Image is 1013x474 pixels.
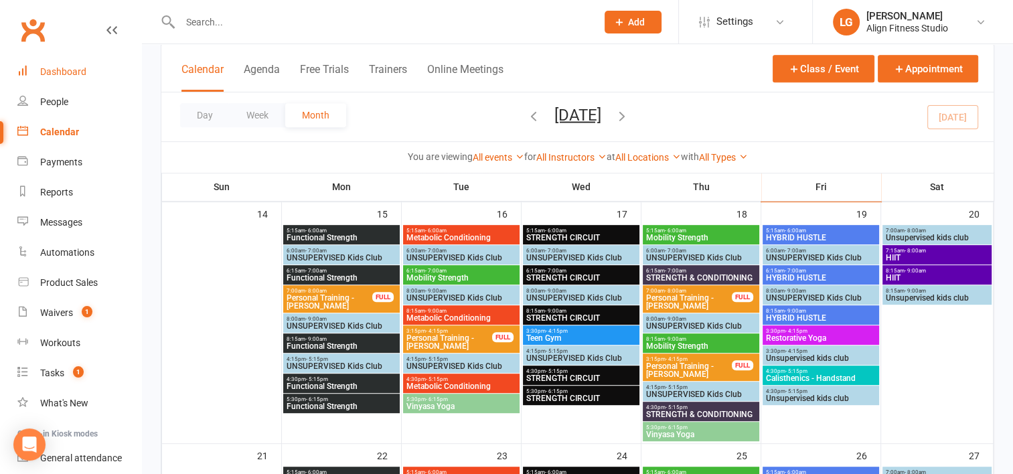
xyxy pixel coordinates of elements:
[645,336,757,342] span: 8:15am
[306,396,328,402] span: - 6:15pm
[286,316,397,322] span: 8:00am
[40,398,88,408] div: What's New
[286,362,397,370] span: UNSUPERVISED Kids Club
[785,248,806,254] span: - 7:00am
[40,66,86,77] div: Dashboard
[765,368,876,374] span: 4:30pm
[522,173,641,201] th: Wed
[176,13,587,31] input: Search...
[286,294,373,310] span: Personal Training - [PERSON_NAME]
[545,228,566,234] span: - 6:00am
[526,228,637,234] span: 5:15am
[526,288,637,294] span: 8:00am
[645,410,757,418] span: STRENGTH & CONDITIONING
[785,308,806,314] span: - 9:00am
[377,202,401,224] div: 15
[732,360,753,370] div: FULL
[645,316,757,322] span: 8:00am
[162,173,282,201] th: Sun
[17,443,141,473] a: General attendance kiosk mode
[40,247,94,258] div: Automations
[546,388,568,394] span: - 6:15pm
[885,268,990,274] span: 8:15am
[40,96,68,107] div: People
[885,288,990,294] span: 8:15am
[645,288,732,294] span: 7:00am
[666,384,688,390] span: - 5:15pm
[833,9,860,35] div: LG
[426,356,448,362] span: - 5:15pm
[40,157,82,167] div: Payments
[666,404,688,410] span: - 5:15pm
[406,294,517,302] span: UNSUPERVISED Kids Club
[665,336,686,342] span: - 9:00am
[526,374,637,382] span: STRENGTH CIRCUIT
[885,254,990,262] span: HIIT
[305,248,327,254] span: - 7:00am
[425,268,447,274] span: - 7:00am
[285,103,346,127] button: Month
[545,248,566,254] span: - 7:00am
[372,292,394,302] div: FULL
[628,17,645,27] span: Add
[885,234,990,242] span: Unsupervised kids club
[645,228,757,234] span: 5:15am
[645,254,757,262] span: UNSUPERVISED Kids Club
[881,173,994,201] th: Sat
[765,334,876,342] span: Restorative Yoga
[785,268,806,274] span: - 7:00am
[526,354,637,362] span: UNSUPERVISED Kids Club
[17,177,141,208] a: Reports
[765,234,876,242] span: HYBRID HUSTLE
[773,55,874,82] button: Class / Event
[885,248,990,254] span: 7:15am
[492,332,514,342] div: FULL
[286,228,397,234] span: 5:15am
[286,402,397,410] span: Functional Strength
[305,288,327,294] span: - 8:00am
[473,152,524,163] a: All events
[681,151,699,162] strong: with
[305,268,327,274] span: - 7:00am
[765,228,876,234] span: 5:15am
[856,202,880,224] div: 19
[300,63,349,92] button: Free Trials
[40,217,82,228] div: Messages
[426,396,448,402] span: - 6:15pm
[885,274,990,282] span: HIIT
[181,63,224,92] button: Calendar
[286,322,397,330] span: UNSUPERVISED Kids Club
[406,268,517,274] span: 6:15am
[765,254,876,262] span: UNSUPERVISED Kids Club
[305,336,327,342] span: - 9:00am
[785,328,807,334] span: - 4:15pm
[866,10,948,22] div: [PERSON_NAME]
[73,366,84,378] span: 1
[645,430,757,439] span: Vinyasa Yoga
[17,238,141,268] a: Automations
[969,202,993,224] div: 20
[665,268,686,274] span: - 7:00am
[526,248,637,254] span: 6:00am
[526,314,637,322] span: STRENGTH CIRCUIT
[545,288,566,294] span: - 9:00am
[536,152,607,163] a: All Instructors
[645,248,757,254] span: 6:00am
[369,63,407,92] button: Trainers
[526,268,637,274] span: 6:15am
[425,288,447,294] span: - 9:00am
[765,374,876,382] span: Calisthenics - Handstand
[406,314,517,322] span: Metabolic Conditioning
[736,444,761,466] div: 25
[425,308,447,314] span: - 9:00am
[716,7,753,37] span: Settings
[645,404,757,410] span: 4:30pm
[526,254,637,262] span: UNSUPERVISED Kids Club
[17,328,141,358] a: Workouts
[765,274,876,282] span: HYBRID HUSTLE
[17,268,141,298] a: Product Sales
[230,103,285,127] button: Week
[546,328,568,334] span: - 4:15pm
[286,356,397,362] span: 4:15pm
[645,234,757,242] span: Mobility Strength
